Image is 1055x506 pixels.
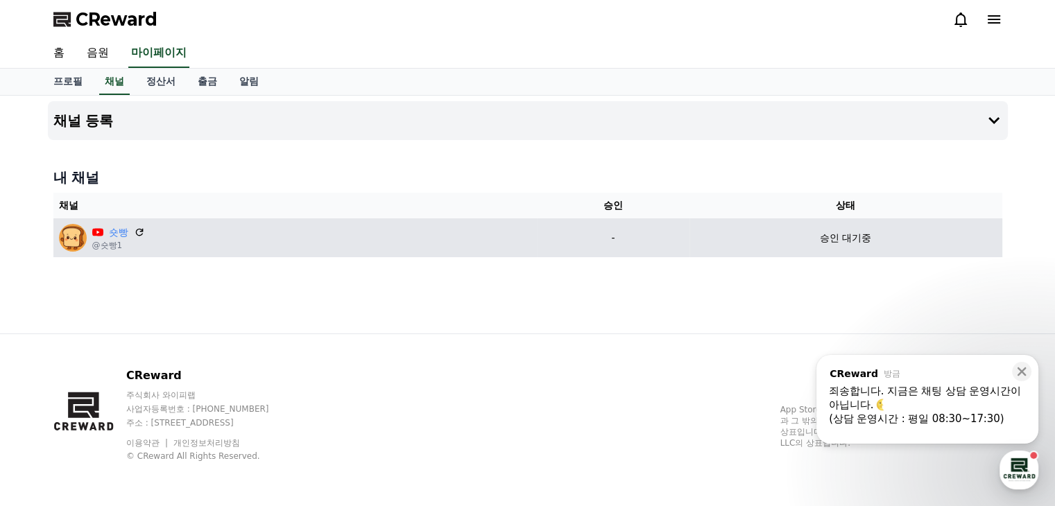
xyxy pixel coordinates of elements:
[820,231,871,245] p: 승인 대기중
[76,39,120,68] a: 음원
[42,69,94,95] a: 프로필
[126,403,295,415] p: 사업자등록번호 : [PHONE_NUMBER]
[57,147,105,159] div: CReward
[689,193,1002,218] th: 상태
[53,168,1002,187] h4: 내 채널
[126,451,295,462] p: © CReward All Rights Reserved.
[179,391,266,426] a: 설정
[537,193,689,218] th: 승인
[92,391,179,426] a: 대화
[214,412,231,423] span: 설정
[126,417,295,428] p: 주소 : [STREET_ADDRESS]
[780,404,1002,448] p: App Store, iCloud, iCloud Drive 및 iTunes Store는 미국과 그 밖의 나라 및 지역에서 등록된 Apple Inc.의 서비스 상표입니다. Goo...
[228,69,270,95] a: 알림
[128,39,189,68] a: 마이페이지
[19,201,251,234] a: 메시지를 입력하세요.
[112,148,128,159] div: 방금
[44,412,52,423] span: 홈
[173,438,240,448] a: 개인정보처리방침
[57,159,230,187] div: 죄송합니다. 지금은 채팅 상담 운영시간이 아닙니다. (상담 운영시간 : 평일 08:30~17:30) 다음 운영시간까지 답변이 늦어질 수 있습니다. 궁금한 내용을 편하게 남겨주...
[48,101,1008,140] button: 채널 등록
[542,231,683,245] p: -
[129,174,141,186] img: last_quarter_moon_with_face
[105,273,165,284] a: 채널톡이용중
[59,224,87,252] img: 숏빵
[17,141,254,193] a: CReward방금 죄송합니다. 지금은 채팅 상담 운영시간이 아닙니다. last_quarter_moon_with_face (상담 운영시간 : 평일 08:30~17:30) 다음 ...
[187,69,228,95] a: 출금
[17,104,98,126] h1: CReward
[135,69,187,95] a: 정산서
[119,274,142,283] b: 채널톡
[182,112,239,124] span: 운영시간 보기
[80,240,207,251] span: [DATE] 오전 8:30부터 운영해요
[53,8,157,30] a: CReward
[176,110,254,126] button: 운영시간 보기
[126,438,170,448] a: 이용약관
[119,274,165,283] span: 이용중
[126,367,295,384] p: CReward
[126,390,295,401] p: 주식회사 와이피랩
[29,211,128,225] span: 메시지를 입력하세요.
[53,193,538,218] th: 채널
[109,225,128,240] a: 숏빵
[99,69,130,95] a: 채널
[4,391,92,426] a: 홈
[127,412,144,424] span: 대화
[42,39,76,68] a: 홈
[76,8,157,30] span: CReward
[53,113,114,128] h4: 채널 등록
[92,240,145,251] p: @숏빵1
